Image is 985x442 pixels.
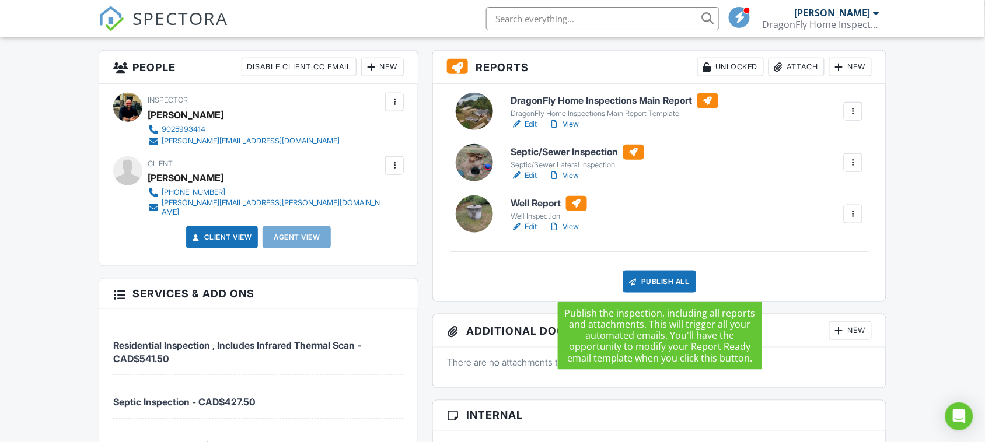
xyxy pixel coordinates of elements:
[148,159,173,168] span: Client
[829,58,872,76] div: New
[190,231,252,243] a: Client View
[162,198,383,217] div: [PERSON_NAME][EMAIL_ADDRESS][PERSON_NAME][DOMAIN_NAME]
[361,58,404,76] div: New
[511,109,718,118] div: DragonFly Home Inspections Main Report Template
[511,212,587,221] div: Well Inspection
[433,51,886,84] h3: Reports
[511,196,587,211] h6: Well Report
[549,118,579,130] a: View
[99,6,124,31] img: The Best Home Inspection Software - Spectora
[549,170,579,181] a: View
[511,145,644,160] h6: Septic/Sewer Inspection
[769,58,825,76] div: Attach
[486,7,719,30] input: Search everything...
[162,136,340,146] div: [PERSON_NAME][EMAIL_ADDRESS][DOMAIN_NAME]
[433,401,886,431] h3: Internal
[162,125,205,134] div: 9025993414
[511,196,587,222] a: Well Report Well Inspection
[829,321,872,340] div: New
[433,314,886,348] h3: Additional Documents
[113,397,255,408] span: Septic Inspection - CAD$427.50
[99,279,418,309] h3: Services & Add ons
[511,145,644,170] a: Septic/Sewer Inspection Septic/Sewer Lateral Inspection
[511,93,718,108] h6: DragonFly Home Inspections Main Report
[113,318,404,375] li: Service: Residential Inspection , Includes Infrared Thermal Scan
[511,221,537,233] a: Edit
[132,6,228,30] span: SPECTORA
[511,160,644,170] div: Septic/Sewer Lateral Inspection
[148,124,340,135] a: 9025993414
[99,51,418,84] h3: People
[511,118,537,130] a: Edit
[148,106,223,124] div: [PERSON_NAME]
[242,58,357,76] div: Disable Client CC Email
[113,339,361,364] span: Residential Inspection , Includes Infrared Thermal Scan - CAD$541.50
[148,96,188,104] span: Inspector
[148,187,383,198] a: [PHONE_NUMBER]
[511,170,537,181] a: Edit
[623,271,696,293] div: Publish All
[447,356,872,369] p: There are no attachments to this inspection.
[99,16,228,40] a: SPECTORA
[113,375,404,419] li: Service: Septic Inspection
[511,93,718,119] a: DragonFly Home Inspections Main Report DragonFly Home Inspections Main Report Template
[794,7,870,19] div: [PERSON_NAME]
[549,221,579,233] a: View
[148,169,223,187] div: [PERSON_NAME]
[945,402,973,430] div: Open Intercom Messenger
[148,135,340,147] a: [PERSON_NAME][EMAIL_ADDRESS][DOMAIN_NAME]
[697,58,764,76] div: Unlocked
[148,198,383,217] a: [PERSON_NAME][EMAIL_ADDRESS][PERSON_NAME][DOMAIN_NAME]
[162,188,225,197] div: [PHONE_NUMBER]
[762,19,879,30] div: DragonFly Home Inspections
